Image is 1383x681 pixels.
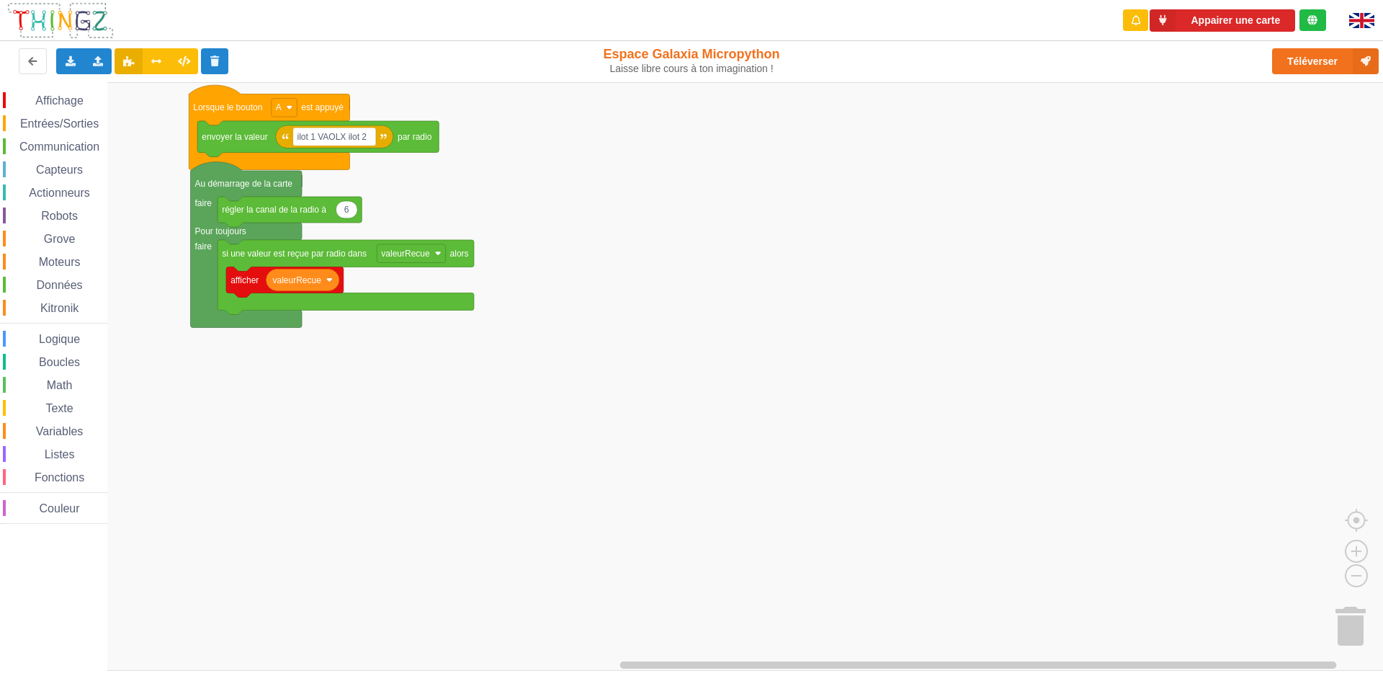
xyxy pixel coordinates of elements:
text: Au démarrage de la carte [195,179,293,189]
div: Espace Galaxia Micropython [571,46,813,75]
div: Tu es connecté au serveur de création de Thingz [1299,9,1326,31]
text: Pour toujours [195,226,246,236]
text: est appuyé [301,102,344,112]
span: Affichage [33,94,85,107]
text: A [276,102,282,112]
span: Couleur [37,502,82,515]
text: faire [195,198,212,208]
span: Robots [39,210,80,222]
text: valeurRecue [381,249,430,259]
span: Listes [42,448,77,460]
button: Téléverser [1272,48,1379,74]
text: Lorsque le bouton [193,102,262,112]
img: gb.png [1349,13,1374,28]
text: 6 [344,205,349,215]
span: Capteurs [34,164,85,176]
img: thingz_logo.png [6,1,115,40]
span: Texte [43,402,75,414]
text: alors [450,249,469,259]
span: Variables [34,425,86,437]
text: si une valeur est reçue par radio dans [222,249,367,259]
text: envoyer la valeur [202,132,267,142]
span: Kitronik [38,302,81,314]
text: par radio [398,132,432,142]
span: Grove [42,233,78,245]
span: Moteurs [37,256,83,268]
text: régler la canal de la radio à [222,205,326,215]
span: Fonctions [32,471,86,484]
div: Laisse libre cours à ton imagination ! [571,63,813,75]
text: valeurRecue [273,275,322,285]
span: Math [45,379,75,391]
span: Actionneurs [27,187,92,199]
button: Appairer une carte [1150,9,1295,32]
span: Boucles [37,356,82,368]
span: Données [35,279,85,291]
text: ilot 1 VAOLX ilot 2 [297,132,367,142]
text: faire [195,241,212,252]
span: Entrées/Sorties [18,117,101,130]
span: Communication [17,141,102,153]
text: afficher [230,275,259,285]
span: Logique [37,333,82,345]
